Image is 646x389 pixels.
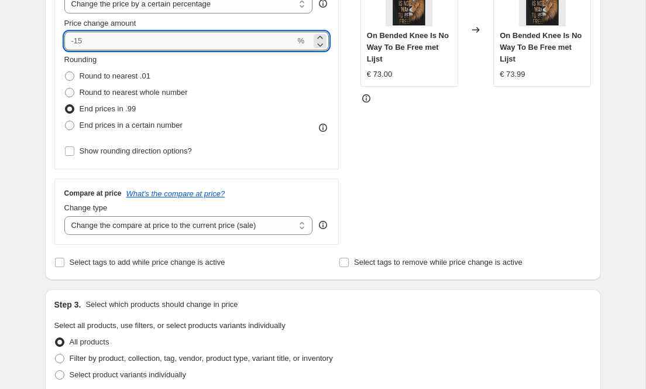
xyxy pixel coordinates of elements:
span: Select tags to remove while price change is active [354,258,523,267]
span: Round to nearest .01 [80,71,150,80]
span: Select tags to add while price change is active [70,258,225,267]
span: Round to nearest whole number [80,88,188,97]
span: % [297,36,304,45]
div: € 73.99 [500,69,525,80]
p: Select which products should change in price [85,299,238,310]
span: End prices in a certain number [80,121,183,129]
span: Select product variants individually [70,370,186,379]
h2: Step 3. [54,299,81,310]
h3: Compare at price [64,189,122,198]
span: On Bended Knee Is No Way To Be Free met Lijst [367,31,449,63]
span: Filter by product, collection, tag, vendor, product type, variant title, or inventory [70,354,333,363]
button: What's the compare at price? [126,189,225,198]
span: Price change amount [64,19,136,28]
span: End prices in .99 [80,104,136,113]
span: Change type [64,203,108,212]
div: help [317,219,329,231]
input: -15 [64,32,295,50]
span: On Bended Knee Is No Way To Be Free met Lijst [500,31,582,63]
div: € 73.00 [367,69,392,80]
span: Rounding [64,55,97,64]
span: Show rounding direction options? [80,146,192,155]
span: All products [70,337,109,346]
span: Select all products, use filters, or select products variants individually [54,321,286,330]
